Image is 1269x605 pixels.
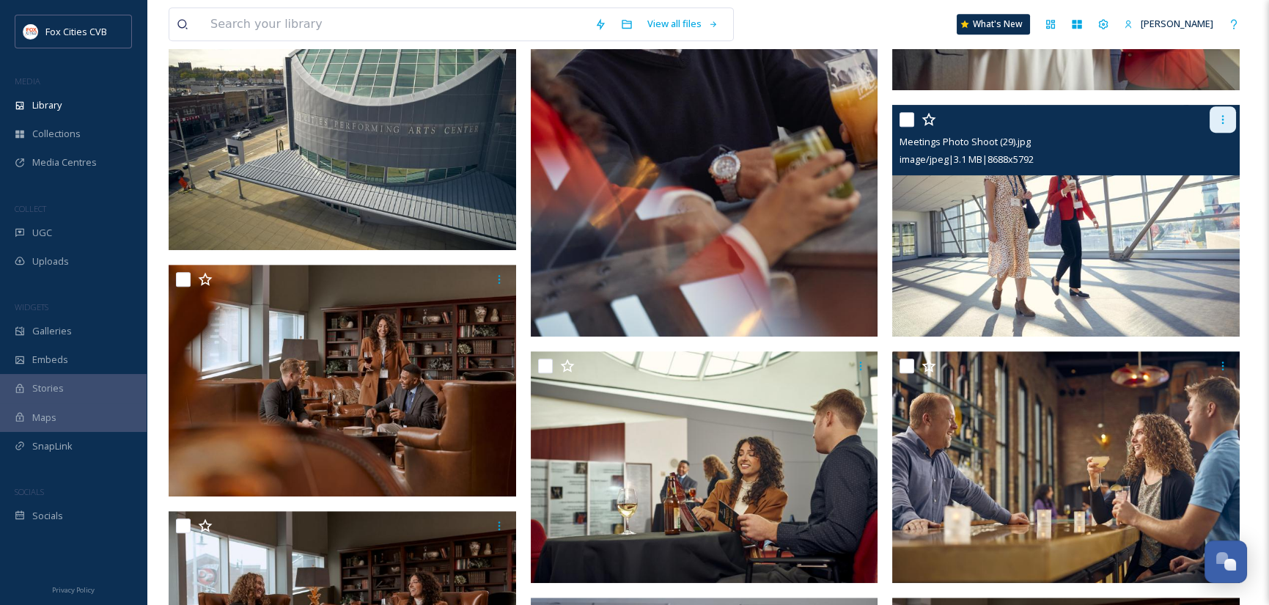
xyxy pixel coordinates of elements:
span: UGC [32,226,52,240]
span: Socials [32,509,63,523]
span: Privacy Policy [52,585,95,595]
span: Library [32,98,62,112]
a: [PERSON_NAME] [1117,10,1221,38]
a: Privacy Policy [52,580,95,598]
img: Meetings Photo Shoot (1).jpg [169,265,516,496]
img: Meetings Photo Shoot (34).jpg [169,18,516,250]
span: Uploads [32,254,69,268]
span: MEDIA [15,76,40,87]
span: Meetings Photo Shoot (29).jpg [900,135,1031,148]
span: Media Centres [32,155,97,169]
span: SnapLink [32,439,73,453]
span: SOCIALS [15,486,44,497]
span: Stories [32,381,64,395]
span: image/jpeg | 3.1 MB | 8688 x 5792 [900,153,1034,166]
img: Meetings Photo Shoot (36).jpg [531,351,878,583]
span: Collections [32,127,81,141]
span: Fox Cities CVB [45,25,107,38]
a: View all files [640,10,726,38]
span: WIDGETS [15,301,48,312]
span: COLLECT [15,203,46,214]
img: images.png [23,24,38,39]
img: Meetings Photo Shoot (18).jpg [892,351,1240,583]
a: What's New [957,14,1030,34]
span: Galleries [32,324,72,338]
button: Open Chat [1204,540,1247,583]
span: Embeds [32,353,68,367]
input: Search your library [203,8,587,40]
img: Meetings Photo Shoot (29).jpg [892,105,1240,337]
span: Maps [32,411,56,425]
span: [PERSON_NAME] [1141,17,1213,30]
